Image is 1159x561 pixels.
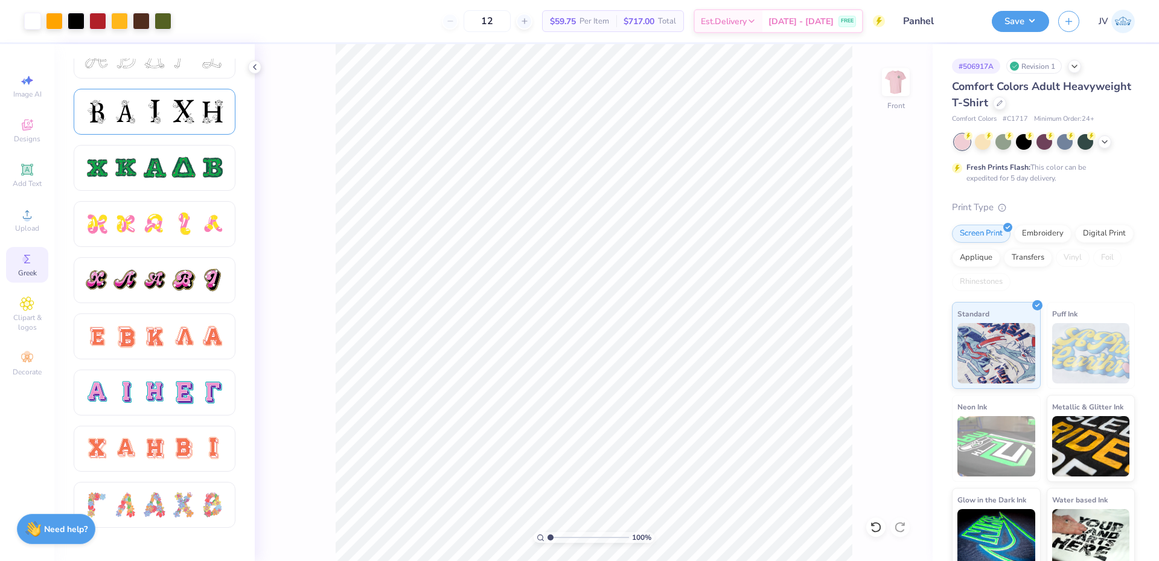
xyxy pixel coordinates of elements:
[632,532,651,543] span: 100 %
[768,15,834,28] span: [DATE] - [DATE]
[464,10,511,32] input: – –
[13,89,42,99] span: Image AI
[44,524,88,535] strong: Need help?
[1003,114,1028,124] span: # C1717
[624,15,654,28] span: $717.00
[966,162,1030,172] strong: Fresh Prints Flash:
[887,100,905,111] div: Front
[957,493,1026,506] span: Glow in the Dark Ink
[6,313,48,332] span: Clipart & logos
[952,79,1131,110] span: Comfort Colors Adult Heavyweight T-Shirt
[1014,225,1071,243] div: Embroidery
[966,162,1115,184] div: This color can be expedited for 5 day delivery.
[841,17,854,25] span: FREE
[952,249,1000,267] div: Applique
[1056,249,1090,267] div: Vinyl
[1052,323,1130,383] img: Puff Ink
[1111,10,1135,33] img: Jo Vincent
[18,268,37,278] span: Greek
[1052,400,1123,413] span: Metallic & Glitter Ink
[957,307,989,320] span: Standard
[13,367,42,377] span: Decorate
[884,70,908,94] img: Front
[952,114,997,124] span: Comfort Colors
[1052,493,1108,506] span: Water based Ink
[952,59,1000,74] div: # 506917A
[550,15,576,28] span: $59.75
[952,273,1011,291] div: Rhinestones
[1099,14,1108,28] span: JV
[1099,10,1135,33] a: JV
[957,416,1035,476] img: Neon Ink
[1093,249,1122,267] div: Foil
[1004,249,1052,267] div: Transfers
[579,15,609,28] span: Per Item
[15,223,39,233] span: Upload
[658,15,676,28] span: Total
[1006,59,1062,74] div: Revision 1
[952,200,1135,214] div: Print Type
[1075,225,1134,243] div: Digital Print
[894,9,983,33] input: Untitled Design
[957,400,987,413] span: Neon Ink
[14,134,40,144] span: Designs
[1052,416,1130,476] img: Metallic & Glitter Ink
[701,15,747,28] span: Est. Delivery
[952,225,1011,243] div: Screen Print
[957,323,1035,383] img: Standard
[1034,114,1094,124] span: Minimum Order: 24 +
[13,179,42,188] span: Add Text
[1052,307,1078,320] span: Puff Ink
[992,11,1049,32] button: Save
